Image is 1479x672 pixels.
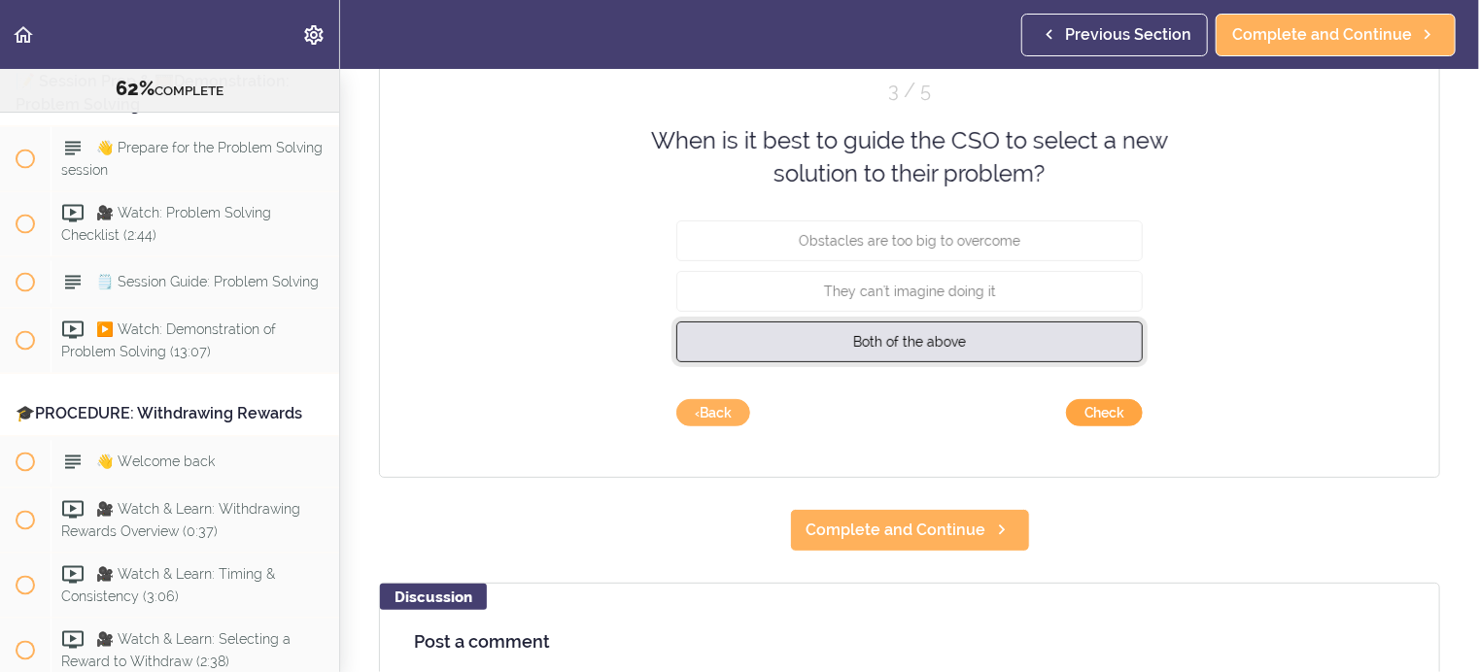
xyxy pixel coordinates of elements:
[380,584,487,610] div: Discussion
[1216,14,1456,56] a: Complete and Continue
[790,509,1030,552] a: Complete and Continue
[676,399,750,426] button: go back
[676,77,1143,105] div: Question 3 out of 5
[116,77,155,100] span: 62%
[61,631,291,669] span: 🎥 Watch & Learn: Selecting a Reward to Withdraw (2:38)
[1065,23,1191,47] span: Previous Section
[824,283,996,298] span: They can't imagine doing it
[414,632,1405,652] h4: Post a comment
[676,219,1143,260] button: Obstacles are too big to overcome
[61,140,323,178] span: 👋 Prepare for the Problem Solving session
[96,274,319,289] span: 🗒️ Session Guide: Problem Solving
[61,566,275,604] span: 🎥 Watch & Learn: Timing & Consistency (3:06)
[1021,14,1208,56] a: Previous Section
[807,519,986,542] span: Complete and Continue
[302,23,326,47] svg: Settings Menu
[12,23,35,47] svg: Back to course curriculum
[61,321,276,359] span: ▶️ Watch: Demonstration of Problem Solving (13:07)
[24,77,315,102] div: COMPLETE
[61,501,300,539] span: 🎥 Watch & Learn: Withdrawing Rewards Overview (0:37)
[853,333,966,349] span: Both of the above
[676,270,1143,311] button: They can't imagine doing it
[628,124,1191,191] div: When is it best to guide the CSO to select a new solution to their problem?
[1066,399,1143,426] button: submit answer
[799,232,1020,248] span: Obstacles are too big to overcome
[1232,23,1412,47] span: Complete and Continue
[61,205,271,243] span: 🎥 Watch: Problem Solving Checklist (2:44)
[96,454,215,469] span: 👋 Welcome back
[676,320,1143,361] button: Both of the above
